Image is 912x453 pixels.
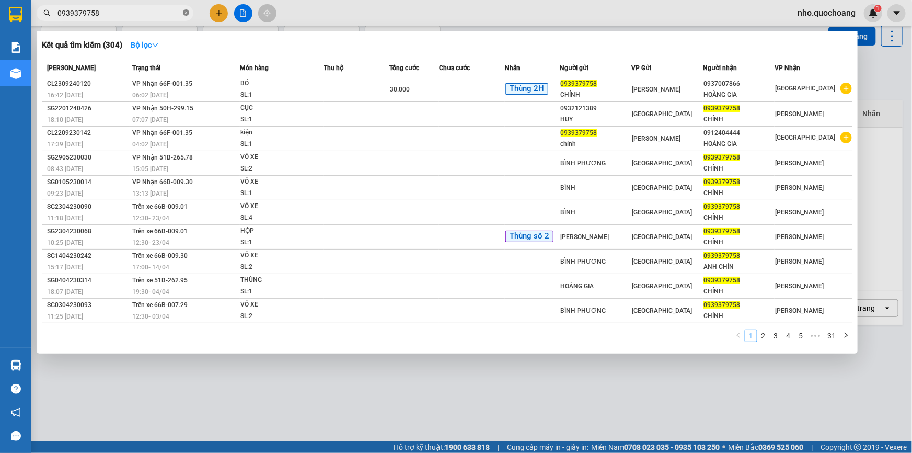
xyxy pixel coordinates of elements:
[632,135,680,142] span: [PERSON_NAME]
[132,214,169,222] span: 12:30 - 23/04
[47,152,129,163] div: SG2905230030
[775,233,824,241] span: [PERSON_NAME]
[11,431,21,441] span: message
[132,129,192,137] span: VP Nhận 66F-001.35
[439,64,470,72] span: Chưa cước
[324,64,343,72] span: Thu hộ
[775,258,824,265] span: [PERSON_NAME]
[561,129,597,137] span: 0939379758
[47,251,129,262] div: SG1404230242
[240,127,319,139] div: kiện
[703,286,774,297] div: CHÍNH
[632,160,692,167] span: [GEOGRAPHIC_DATA]
[390,86,410,93] span: 30.000
[240,286,319,298] div: SL: 1
[703,78,774,89] div: 0937007866
[47,177,129,188] div: SG0105230014
[561,103,631,114] div: 0932121389
[240,163,319,175] div: SL: 2
[775,85,835,92] span: [GEOGRAPHIC_DATA]
[132,105,193,112] span: VP Nhận 50H-299.15
[47,78,129,89] div: CL2309240120
[132,203,188,210] span: Trên xe 66B-009.01
[703,228,740,235] span: 0939379758
[505,83,548,95] span: Thùng 2H
[632,233,692,241] span: [GEOGRAPHIC_DATA]
[703,277,740,284] span: 0939379758
[240,311,319,322] div: SL: 2
[775,209,824,216] span: [PERSON_NAME]
[703,163,774,174] div: CHÍNH
[47,190,83,197] span: 09:23 [DATE]
[732,330,745,342] li: Previous Page
[703,301,740,309] span: 0939379758
[132,228,188,235] span: Trên xe 66B-009.01
[783,330,794,342] a: 4
[703,154,740,161] span: 0939379758
[57,7,181,19] input: Tìm tên, số ĐT hoặc mã đơn
[703,252,740,259] span: 0939379758
[11,407,21,417] span: notification
[47,128,129,139] div: CL2209230142
[240,89,319,101] div: SL: 1
[43,9,51,17] span: search
[770,330,782,342] li: 3
[240,201,319,212] div: VỎ XE
[132,178,193,186] span: VP Nhận 66B-009.30
[632,307,692,314] span: [GEOGRAPHIC_DATA]
[240,188,319,199] div: SL: 1
[775,184,824,191] span: [PERSON_NAME]
[843,332,849,338] span: right
[10,42,21,53] img: solution-icon
[240,152,319,163] div: VỎ XE
[47,239,83,246] span: 10:25 [DATE]
[152,41,159,49] span: down
[632,184,692,191] span: [GEOGRAPHIC_DATA]
[561,256,631,267] div: BÌNH PHƯƠNG
[703,114,774,125] div: CHÍNH
[703,64,737,72] span: Người nhận
[240,103,319,114] div: CỤC
[561,114,631,125] div: HUY
[840,132,852,143] span: plus-circle
[775,134,835,141] span: [GEOGRAPHIC_DATA]
[47,264,83,271] span: 15:17 [DATE]
[240,139,319,150] div: SL: 1
[132,80,192,87] span: VP Nhận 66F-001.35
[561,139,631,150] div: chính
[561,281,631,292] div: HOÀNG GIA
[240,225,319,237] div: HỘP
[47,226,129,237] div: SG2304230068
[240,250,319,262] div: VỎ XE
[770,330,782,342] a: 3
[703,128,774,139] div: 0912404444
[703,262,774,273] div: ANH CHÍN
[632,110,692,118] span: [GEOGRAPHIC_DATA]
[505,231,553,242] span: Thùng số 2
[775,307,824,314] span: [PERSON_NAME]
[561,183,631,194] div: BÌNH
[561,207,631,218] div: BÌNH
[132,116,168,123] span: 07:07 [DATE]
[47,92,83,99] span: 16:42 [DATE]
[561,305,631,316] div: BÌNH PHƯƠNG
[10,68,21,79] img: warehouse-icon
[703,311,774,322] div: CHÍNH
[132,277,188,284] span: Trên xe 51B-262.95
[795,330,807,342] li: 5
[732,330,745,342] button: left
[505,64,520,72] span: Nhãn
[389,64,419,72] span: Tổng cước
[240,212,319,224] div: SL: 4
[840,330,852,342] li: Next Page
[132,141,168,148] span: 04:02 [DATE]
[560,64,589,72] span: Người gửi
[840,83,852,94] span: plus-circle
[47,313,83,320] span: 11:25 [DATE]
[132,301,188,309] span: Trên xe 66B-007.29
[9,7,22,22] img: logo-vxr
[240,114,319,126] div: SL: 1
[240,176,319,188] div: VỎ XE
[795,330,807,342] a: 5
[703,178,740,186] span: 0939379758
